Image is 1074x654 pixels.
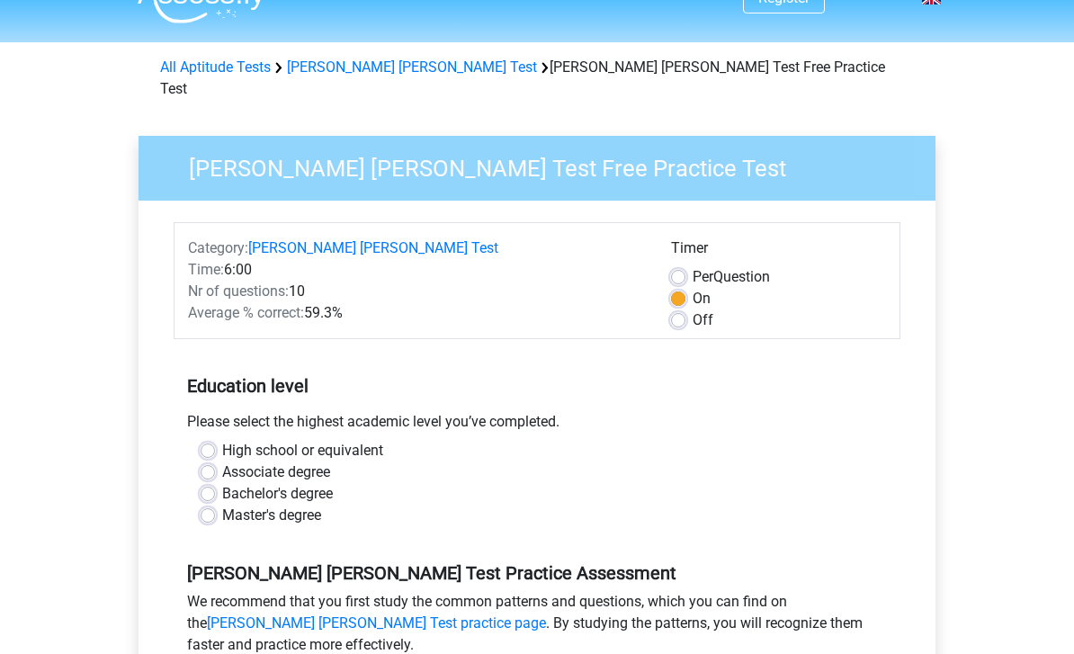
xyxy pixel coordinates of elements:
[693,289,711,310] label: On
[287,59,537,76] a: [PERSON_NAME] [PERSON_NAME] Test
[693,267,770,289] label: Question
[153,58,921,101] div: [PERSON_NAME] [PERSON_NAME] Test Free Practice Test
[175,303,658,325] div: 59.3%
[188,305,304,322] span: Average % correct:
[175,282,658,303] div: 10
[188,283,289,300] span: Nr of questions:
[175,260,658,282] div: 6:00
[187,563,887,585] h5: [PERSON_NAME] [PERSON_NAME] Test Practice Assessment
[188,240,248,257] span: Category:
[222,441,383,462] label: High school or equivalent
[174,412,900,441] div: Please select the highest academic level you’ve completed.
[167,148,922,184] h3: [PERSON_NAME] [PERSON_NAME] Test Free Practice Test
[222,484,333,506] label: Bachelor's degree
[248,240,498,257] a: [PERSON_NAME] [PERSON_NAME] Test
[207,615,546,632] a: [PERSON_NAME] [PERSON_NAME] Test practice page
[188,262,224,279] span: Time:
[693,269,713,286] span: Per
[671,238,886,267] div: Timer
[693,310,713,332] label: Off
[187,369,887,405] h5: Education level
[222,506,321,527] label: Master's degree
[160,59,271,76] a: All Aptitude Tests
[222,462,330,484] label: Associate degree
